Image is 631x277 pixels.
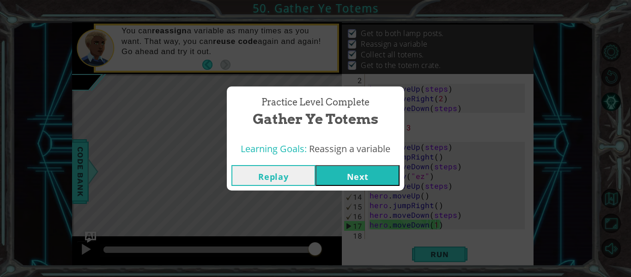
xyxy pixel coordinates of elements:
[309,142,390,155] span: Reassign a variable
[315,165,400,186] button: Next
[261,96,370,109] span: Practice Level Complete
[241,142,307,155] span: Learning Goals:
[253,109,378,129] span: Gather Ye Totems
[231,165,315,186] button: Replay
